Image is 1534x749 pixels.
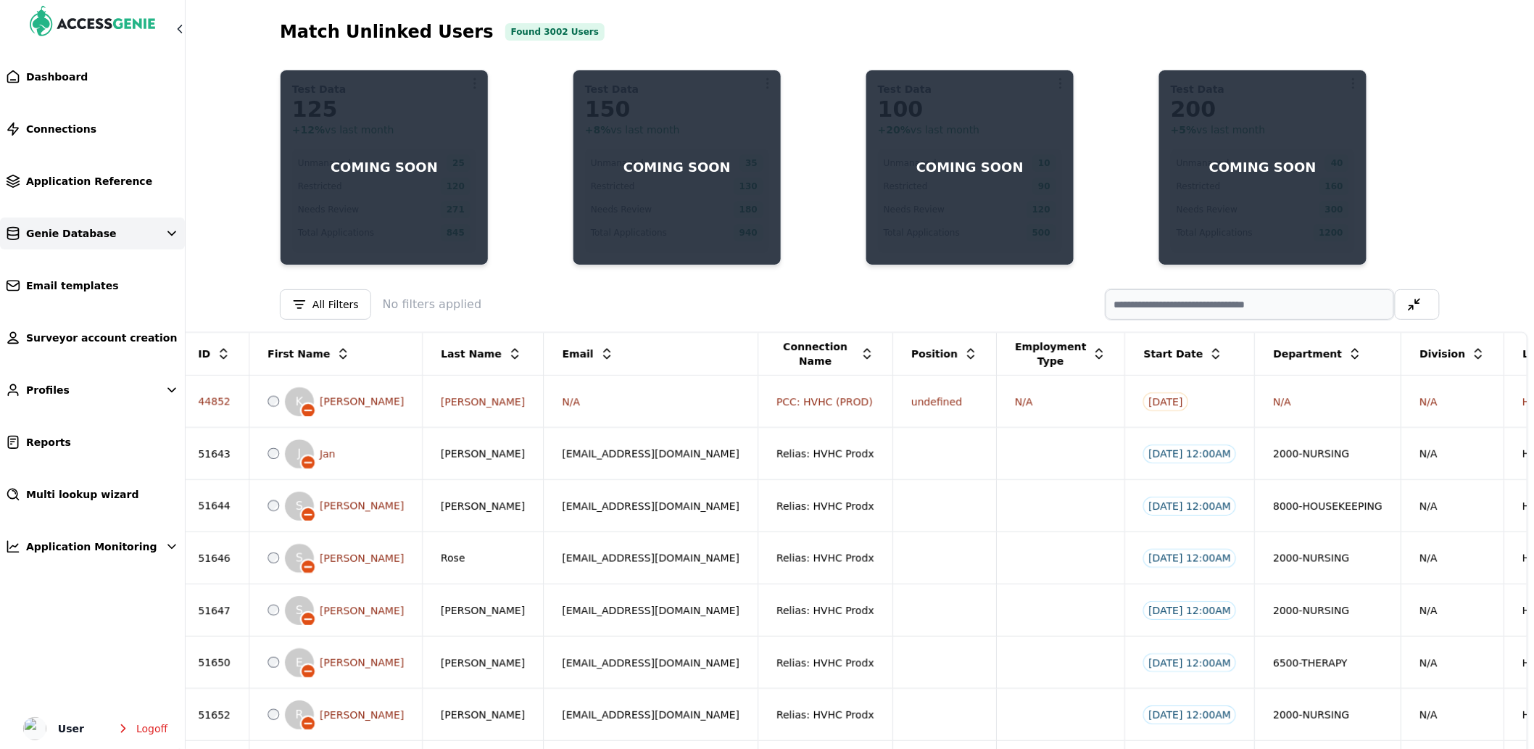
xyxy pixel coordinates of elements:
[1274,605,1350,616] span: 2000-NURSING
[563,709,740,721] span: [EMAIL_ADDRESS][DOMAIN_NAME]
[26,122,96,136] span: Connections
[776,396,873,407] span: PCC: HVHC (PROD)
[250,341,421,367] div: First Name
[198,657,231,669] span: 51650
[776,448,874,460] span: Relias: HVHC Prodx
[26,331,177,345] span: Surveyor account creation
[26,383,70,397] span: Profiles
[26,487,139,502] span: Multi lookup wizard
[776,553,874,564] span: Relias: HVHC Prodx
[299,715,317,732] img: status badge
[441,709,525,721] span: [PERSON_NAME]
[320,708,404,722] span: [PERSON_NAME]
[776,500,874,512] span: Relias: HVHC Prodx
[1144,444,1237,463] div: [DATE] 12:00AM
[299,402,317,419] img: status badge
[563,448,740,460] span: [EMAIL_ADDRESS][DOMAIN_NAME]
[1144,653,1237,672] div: [DATE] 12:00AM
[296,603,303,618] span: S
[299,454,317,471] img: status badge
[1420,448,1438,460] span: N/A
[563,657,740,669] span: [EMAIL_ADDRESS][DOMAIN_NAME]
[441,657,525,669] span: [PERSON_NAME]
[320,655,404,670] span: [PERSON_NAME]
[1144,497,1237,516] div: [DATE] 12:00AM
[1420,396,1438,407] span: N/A
[26,70,88,84] span: Dashboard
[26,174,152,189] span: Application Reference
[1420,709,1438,721] span: N/A
[505,23,605,41] span: Found 3002 Users
[563,500,740,512] span: [EMAIL_ADDRESS][DOMAIN_NAME]
[441,448,525,460] span: [PERSON_NAME]
[441,605,525,616] span: [PERSON_NAME]
[299,558,317,576] img: status badge
[916,157,1024,178] p: COMING SOON
[312,297,359,312] span: All Filters
[1274,500,1383,512] span: 8000-HOUSEKEEPING
[296,708,304,722] span: R
[383,296,482,313] span: No filters applied
[1420,553,1438,564] span: N/A
[280,17,494,46] span: Match Unlinked Users
[299,663,317,680] img: status badge
[198,709,231,721] span: 51652
[1256,341,1401,367] div: Department
[998,334,1124,374] div: Employment Type
[331,157,438,178] p: COMING SOON
[1274,657,1348,669] span: 6500-THERAPY
[1420,605,1438,616] span: N/A
[296,551,303,566] span: S
[26,226,117,241] span: Genie Database
[320,499,404,513] span: [PERSON_NAME]
[296,655,303,670] span: E
[776,605,874,616] span: Relias: HVHC Prodx
[563,396,581,407] span: N/A
[26,539,157,554] span: Application Monitoring
[1144,392,1188,411] div: [DATE]
[1144,601,1237,620] div: [DATE] 12:00AM
[320,447,336,461] span: Jan
[1403,341,1504,367] div: Division
[26,435,71,450] span: Reports
[911,396,962,407] span: undefined
[296,499,303,513] span: S
[299,506,317,524] img: status badge
[29,6,157,41] img: AccessGenie Logo
[1127,341,1254,367] div: Start Date
[776,709,874,721] span: Relias: HVHC Prodx
[1420,657,1438,669] span: N/A
[320,551,404,566] span: [PERSON_NAME]
[776,657,874,669] span: Relias: HVHC Prodx
[181,341,248,367] div: ID
[423,341,542,367] div: Last Name
[1274,709,1350,721] span: 2000-NURSING
[26,278,119,293] span: Email templates
[198,605,231,616] span: 51647
[441,500,525,512] span: [PERSON_NAME]
[1274,448,1350,460] span: 2000-NURSING
[280,289,371,320] button: All Filters
[1274,396,1292,407] span: N/A
[1274,553,1350,564] span: 2000-NURSING
[1144,705,1237,724] div: [DATE] 12:00AM
[1015,396,1033,407] span: N/A
[441,396,525,407] span: [PERSON_NAME]
[298,447,302,461] span: J
[198,448,231,460] span: 51643
[58,720,84,737] span: User
[198,500,231,512] span: 51644
[320,603,404,618] span: [PERSON_NAME]
[623,157,731,178] p: COMING SOON
[563,605,740,616] span: [EMAIL_ADDRESS][DOMAIN_NAME]
[136,721,167,736] span: Logoff
[299,611,317,628] img: status badge
[1209,157,1317,178] p: COMING SOON
[1420,500,1438,512] span: N/A
[104,714,179,743] button: Logoff
[759,334,892,374] div: Connection Name
[545,341,758,367] div: Email
[198,553,231,564] span: 51646
[320,394,404,409] span: [PERSON_NAME]
[198,396,231,407] span: 44852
